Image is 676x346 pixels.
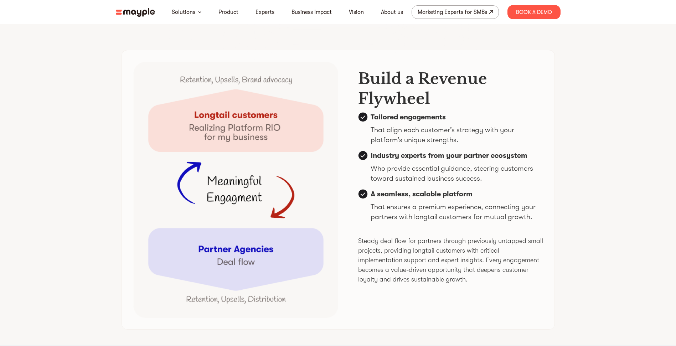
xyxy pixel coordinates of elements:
[116,8,155,17] img: mayple-logo
[349,8,364,16] a: Vision
[381,8,403,16] a: About us
[358,236,543,284] p: Steady deal flow for partners through previously untapped small projects, providing longtail cust...
[198,11,201,13] img: arrow-down
[291,8,332,16] a: Business Impact
[371,112,543,122] p: Tailored engagements
[371,202,543,222] p: That ensures a premium experience, connecting your partners with longtail customers for mutual gr...
[358,69,543,109] h3: Build a Revenue Flywheel
[418,7,487,17] div: Marketing Experts for SMBs
[371,164,543,184] p: Who provide essential guidance, steering customers toward sustained business success.
[256,8,274,16] a: Experts
[218,8,238,16] a: Product
[371,189,543,199] p: A seamless, scalable platform
[172,8,195,16] a: Solutions
[412,5,499,19] a: Marketing Experts for SMBs
[371,125,543,145] p: That align each customer’s strategy with your platform’s unique strengths.
[507,5,561,19] div: Book A Demo
[371,151,543,161] p: Industry experts from your partner ecosystem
